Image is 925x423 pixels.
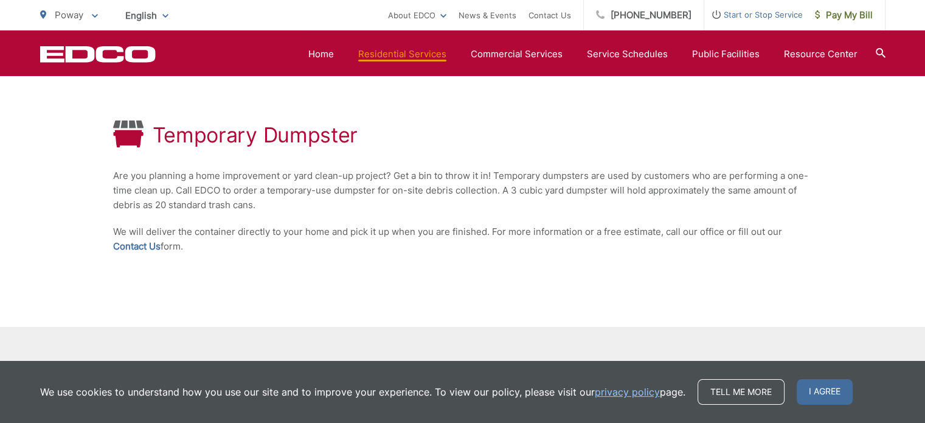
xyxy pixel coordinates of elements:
[40,46,156,63] a: EDCD logo. Return to the homepage.
[113,239,161,254] a: Contact Us
[116,5,178,26] span: English
[40,385,685,399] p: We use cookies to understand how you use our site and to improve your experience. To view our pol...
[55,9,83,21] span: Poway
[797,379,853,405] span: I agree
[815,8,873,23] span: Pay My Bill
[113,169,812,212] p: Are you planning a home improvement or yard clean-up project? Get a bin to throw it in! Temporary...
[595,385,660,399] a: privacy policy
[528,8,571,23] a: Contact Us
[692,47,760,61] a: Public Facilities
[358,47,446,61] a: Residential Services
[153,123,358,147] h1: Temporary Dumpster
[784,47,857,61] a: Resource Center
[459,8,516,23] a: News & Events
[471,47,563,61] a: Commercial Services
[113,225,812,254] p: We will deliver the container directly to your home and pick it up when you are finished. For mor...
[308,47,334,61] a: Home
[587,47,668,61] a: Service Schedules
[388,8,446,23] a: About EDCO
[698,379,785,405] a: Tell me more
